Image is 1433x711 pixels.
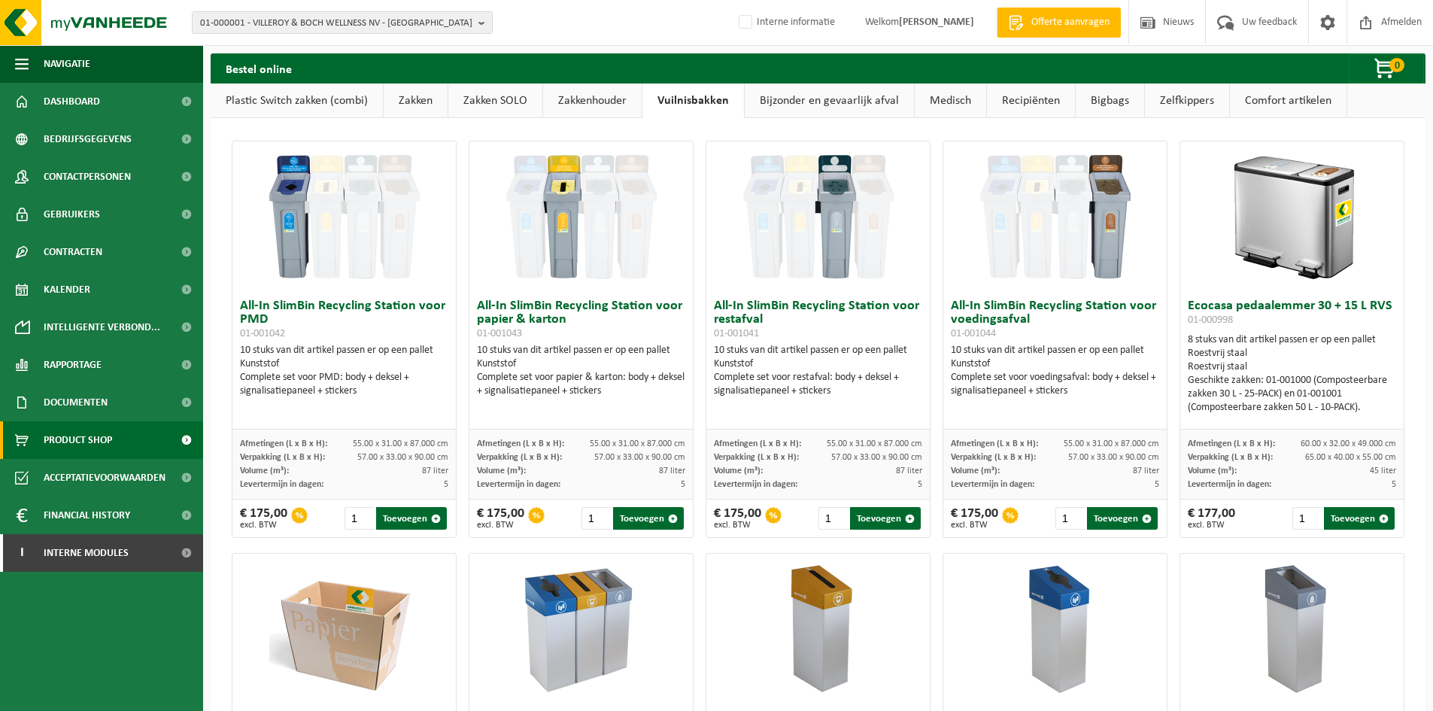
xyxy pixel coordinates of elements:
a: Comfort artikelen [1230,84,1346,118]
span: 55.00 x 31.00 x 87.000 cm [353,439,448,448]
span: Afmetingen (L x B x H): [477,439,564,448]
span: Bedrijfsgegevens [44,120,132,158]
div: 10 stuks van dit artikel passen er op een pallet [477,344,685,398]
span: 5 [681,480,685,489]
input: 1 [581,507,612,530]
span: Volume (m³): [714,466,763,476]
img: 01-001041 [743,141,894,292]
span: 01-001044 [951,328,996,339]
span: Contracten [44,233,102,271]
img: 02-014091 [743,554,894,704]
div: 10 stuks van dit artikel passen er op een pallet [951,344,1159,398]
a: Vuilnisbakken [642,84,744,118]
a: Recipiënten [987,84,1075,118]
img: 01-001043 [506,141,657,292]
a: Plastic Switch zakken (combi) [211,84,383,118]
div: Kunststof [714,357,922,371]
strong: [PERSON_NAME] [899,17,974,28]
div: 10 stuks van dit artikel passen er op een pallet [714,344,922,398]
span: Afmetingen (L x B x H): [951,439,1038,448]
img: 01-001044 [980,141,1131,292]
span: Offerte aanvragen [1028,15,1113,30]
a: Bigbags [1076,84,1144,118]
button: Toevoegen [376,507,447,530]
span: Intelligente verbond... [44,308,160,346]
span: Navigatie [44,45,90,83]
div: € 175,00 [477,507,524,530]
h3: All-In SlimBin Recycling Station voor PMD [240,299,448,340]
span: Verpakking (L x B x H): [951,453,1036,462]
span: Kalender [44,271,90,308]
a: Offerte aanvragen [997,8,1121,38]
span: Afmetingen (L x B x H): [1188,439,1275,448]
span: Levertermijn in dagen: [240,480,323,489]
span: 57.00 x 33.00 x 90.00 cm [357,453,448,462]
span: excl. BTW [951,521,998,530]
span: excl. BTW [714,521,761,530]
span: 01-001043 [477,328,522,339]
span: Levertermijn in dagen: [951,480,1034,489]
div: € 177,00 [1188,507,1235,530]
span: 87 liter [896,466,922,476]
div: Roestvrij staal [1188,347,1396,360]
label: Interne informatie [736,11,835,34]
span: Levertermijn in dagen: [714,480,797,489]
div: 10 stuks van dit artikel passen er op een pallet [240,344,448,398]
span: 5 [1155,480,1159,489]
span: Gebruikers [44,196,100,233]
span: I [15,534,29,572]
span: Volume (m³): [1188,466,1237,476]
a: Zakkenhouder [543,84,642,118]
a: Bijzonder en gevaarlijk afval [745,84,914,118]
a: Zelfkippers [1145,84,1229,118]
span: Volume (m³): [951,466,1000,476]
div: € 175,00 [714,507,761,530]
div: Geschikte zakken: 01-001000 (Composteerbare zakken 30 L - 25-PACK) en 01-001001 (Composteerbare z... [1188,374,1396,415]
span: 55.00 x 31.00 x 87.000 cm [827,439,922,448]
span: Financial History [44,497,130,534]
input: 1 [818,507,849,530]
img: 01-000998 [1217,141,1368,292]
img: 02-014090 [980,554,1131,704]
span: 5 [1392,480,1396,489]
a: Zakken SOLO [448,84,542,118]
div: Complete set voor voedingsafval: body + deksel + signalisatiepaneel + stickers [951,371,1159,398]
span: 01-001041 [714,328,759,339]
div: Kunststof [477,357,685,371]
span: excl. BTW [240,521,287,530]
span: Interne modules [44,534,129,572]
img: 02-014089 [1217,554,1368,704]
span: Levertermijn in dagen: [1188,480,1271,489]
span: Rapportage [44,346,102,384]
a: Zakken [384,84,448,118]
span: 87 liter [1133,466,1159,476]
span: Verpakking (L x B x H): [714,453,799,462]
span: 57.00 x 33.00 x 90.00 cm [1068,453,1159,462]
img: 01-000670 [506,554,657,704]
div: Roestvrij staal [1188,360,1396,374]
div: € 175,00 [240,507,287,530]
span: 0 [1389,58,1404,72]
span: Volume (m³): [477,466,526,476]
span: Dashboard [44,83,100,120]
span: Product Shop [44,421,112,459]
h3: All-In SlimBin Recycling Station voor restafval [714,299,922,340]
a: Medisch [915,84,986,118]
span: Levertermijn in dagen: [477,480,560,489]
span: 87 liter [422,466,448,476]
span: 57.00 x 33.00 x 90.00 cm [831,453,922,462]
span: 5 [918,480,922,489]
button: Toevoegen [1324,507,1395,530]
span: 55.00 x 31.00 x 87.000 cm [1064,439,1159,448]
button: Toevoegen [850,507,921,530]
span: 45 liter [1370,466,1396,476]
h3: All-In SlimBin Recycling Station voor voedingsafval [951,299,1159,340]
span: 60.00 x 32.00 x 49.000 cm [1301,439,1396,448]
span: 01-000998 [1188,314,1233,326]
div: Kunststof [240,357,448,371]
button: 01-000001 - VILLEROY & BOCH WELLNESS NV - [GEOGRAPHIC_DATA] [192,11,493,34]
span: Verpakking (L x B x H): [1188,453,1273,462]
span: Documenten [44,384,108,421]
input: 1 [1292,507,1323,530]
span: 65.00 x 40.00 x 55.00 cm [1305,453,1396,462]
